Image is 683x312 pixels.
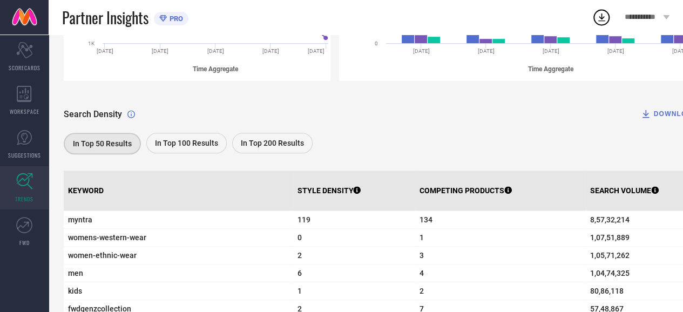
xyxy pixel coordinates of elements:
span: myntra [68,215,288,224]
span: 1 [297,287,411,295]
span: PRO [167,15,183,23]
span: 134 [420,215,581,224]
span: men [68,269,288,277]
span: kids [68,287,288,295]
p: SEARCH VOLUME [590,186,659,195]
th: KEYWORD [64,171,293,211]
text: 1K [88,40,95,46]
text: [DATE] [543,48,559,54]
span: SCORECARDS [9,64,40,72]
text: [DATE] [607,48,624,54]
text: 0 [375,40,378,46]
span: FWD [19,239,30,247]
div: Open download list [592,8,611,27]
span: SUGGESTIONS [8,151,41,159]
span: In Top 200 Results [241,139,304,147]
span: WORKSPACE [10,107,39,116]
p: STYLE DENSITY [297,186,361,195]
text: [DATE] [413,48,430,54]
span: TRENDS [15,195,33,203]
span: 6 [297,269,411,277]
span: Partner Insights [62,6,148,29]
p: COMPETING PRODUCTS [420,186,512,195]
span: In Top 100 Results [155,139,218,147]
span: 119 [297,215,411,224]
span: 1 [420,233,581,242]
span: 2 [420,287,581,295]
span: women-ethnic-wear [68,251,288,260]
span: womens-western-wear [68,233,288,242]
text: [DATE] [478,48,495,54]
span: In Top 50 Results [73,139,132,148]
text: [DATE] [207,48,224,54]
span: Search Density [64,109,122,119]
text: [DATE] [262,48,279,54]
text: [DATE] [97,48,113,54]
span: 4 [420,269,581,277]
span: 0 [297,233,411,242]
text: [DATE] [308,48,324,54]
text: [DATE] [152,48,168,54]
tspan: Time Aggregate [528,65,574,73]
span: 2 [297,251,411,260]
span: 3 [420,251,581,260]
tspan: Time Aggregate [193,65,239,73]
